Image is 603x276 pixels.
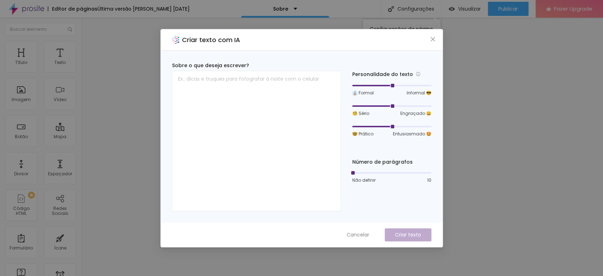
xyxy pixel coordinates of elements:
[15,134,28,139] div: Botão
[352,177,376,183] span: Não definir
[352,110,369,117] span: 🧐 Sério
[273,6,288,11] p: Sobre
[54,246,66,251] div: Ícone
[407,90,431,96] span: Informal 😎
[7,206,35,216] div: Código HTML
[430,36,436,42] span: close
[12,97,31,102] div: Imagem
[68,27,72,31] img: Icone
[554,6,592,12] span: Fazer Upgrade
[393,131,431,137] span: Entusiasmado 🤩
[97,6,190,11] div: Última versão [PERSON_NAME] [DATE]
[427,177,431,183] span: 10
[48,171,72,176] div: Espaçador
[388,6,394,12] img: Icone
[48,6,97,11] div: Editor de páginas
[488,2,528,16] button: Publicar
[81,18,603,276] iframe: Editor
[352,158,431,166] div: Número de parágrafos
[385,228,431,241] button: Criar texto
[182,35,240,45] h2: Criar texto com IA
[15,60,27,65] div: Título
[54,134,66,139] div: Mapa
[458,6,481,12] span: Visualizar
[352,90,374,96] span: 👔 Formal
[442,2,488,16] button: Visualizar
[172,62,341,69] div: Sobre o que deseja escrever?
[347,231,369,239] span: Cancelar
[363,19,441,65] div: Configurações da página
[54,97,66,102] div: Vídeo
[14,171,28,176] div: Divisor
[5,23,76,36] input: Buscar elemento
[339,228,376,241] button: Cancelar
[10,246,33,251] div: Formulário
[54,60,66,65] div: Texto
[352,70,431,78] div: Personalidade do texto
[46,206,74,216] div: Redes Sociais
[429,35,436,43] button: Close
[352,131,373,137] span: 🤓 Prático
[400,110,431,117] span: Engraçado 😄
[449,6,455,12] img: view-1.svg
[498,6,518,12] span: Publicar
